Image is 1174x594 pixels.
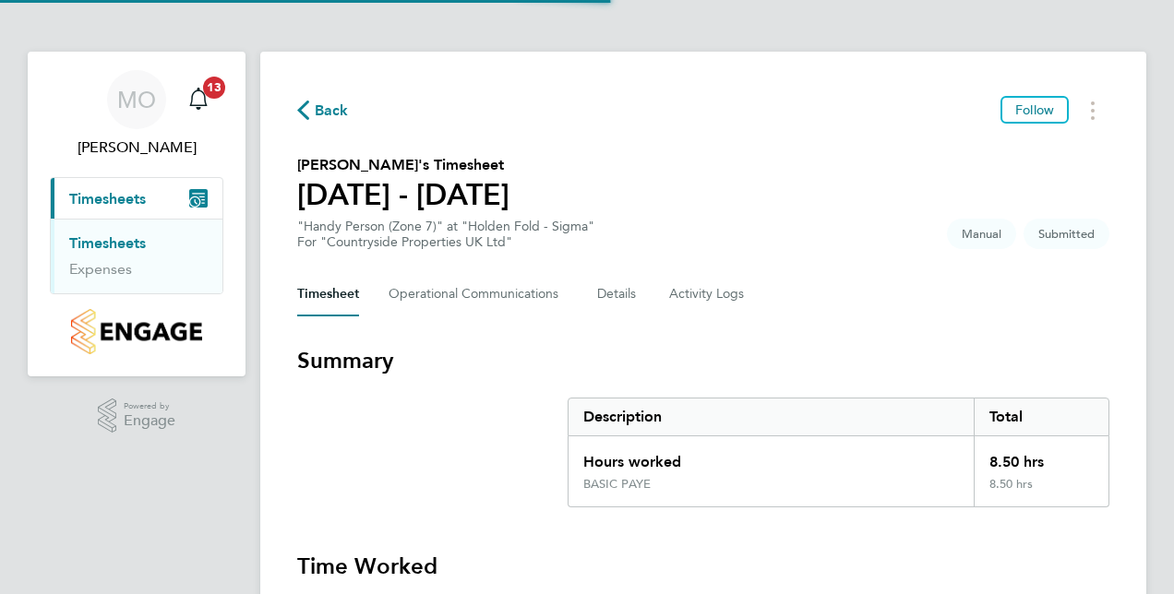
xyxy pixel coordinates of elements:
[297,346,1109,375] h3: Summary
[669,272,747,316] button: Activity Logs
[297,272,359,316] button: Timesheet
[297,176,509,213] h1: [DATE] - [DATE]
[1076,96,1109,125] button: Timesheets Menu
[597,272,640,316] button: Details
[947,219,1016,249] span: This timesheet was manually created.
[297,234,594,250] div: For "Countryside Properties UK Ltd"
[69,234,146,252] a: Timesheets
[568,398,1109,507] div: Summary
[50,70,223,159] a: MO[PERSON_NAME]
[180,70,217,129] a: 13
[583,477,651,492] div: BASIC PAYE
[51,178,222,219] button: Timesheets
[389,272,568,316] button: Operational Communications
[974,398,1108,435] div: Total
[124,413,175,429] span: Engage
[315,100,349,122] span: Back
[1015,101,1054,118] span: Follow
[297,154,509,176] h2: [PERSON_NAME]'s Timesheet
[50,309,223,354] a: Go to home page
[69,260,132,278] a: Expenses
[71,309,201,354] img: countryside-properties-logo-retina.png
[297,219,594,250] div: "Handy Person (Zone 7)" at "Holden Fold - Sigma"
[117,88,156,112] span: MO
[974,436,1108,477] div: 8.50 hrs
[51,219,222,293] div: Timesheets
[50,137,223,159] span: Matthew ODowd
[203,77,225,99] span: 13
[569,398,974,435] div: Description
[69,190,146,208] span: Timesheets
[1024,219,1109,249] span: This timesheet is Submitted.
[297,552,1109,581] h3: Time Worked
[1000,96,1069,124] button: Follow
[28,52,246,376] nav: Main navigation
[98,398,176,434] a: Powered byEngage
[974,477,1108,506] div: 8.50 hrs
[297,99,349,122] button: Back
[124,398,175,414] span: Powered by
[569,436,974,477] div: Hours worked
